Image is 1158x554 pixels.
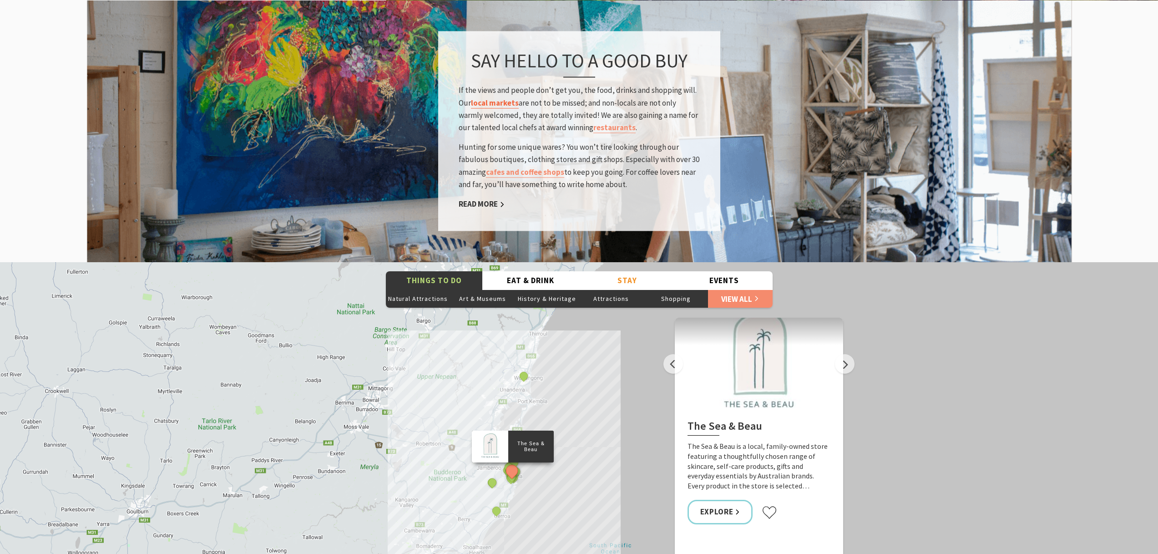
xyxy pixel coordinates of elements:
[459,50,700,78] h3: Say hello to a good buy
[386,271,483,290] button: Things To Do
[517,370,529,382] button: See detail about Miss Zoe's School of Dance
[579,271,676,290] button: Stay
[459,85,700,134] p: If the views and people don’t get you, the food, drinks and shopping will. Our are not to be miss...
[503,463,520,479] button: See detail about The Sea & Beau
[491,505,502,517] button: See detail about Surf Camp Australia
[688,420,830,436] h2: The Sea & Beau
[386,290,450,308] button: Natural Attractions
[459,142,700,191] p: Hunting for some unique wares? You won’t tire looking through our fabulous boutiques, clothing st...
[676,271,773,290] button: Events
[515,290,579,308] button: History & Heritage
[579,290,644,308] button: Attractions
[593,122,636,133] a: restaurants
[486,476,498,488] button: See detail about Saddleback Mountain Lookout, Kiama
[508,439,553,454] p: The Sea & Beau
[708,290,773,308] a: View All
[835,354,855,374] button: Next
[471,98,519,108] a: local markets
[450,290,515,308] button: Art & Museums
[762,506,777,519] button: Click to favourite The Sea & Beau
[506,471,518,483] button: See detail about Bonaira Native Gardens, Kiama
[459,199,505,209] a: Read More
[482,271,579,290] button: Eat & Drink
[486,167,564,178] a: cafes and coffee shops
[688,442,830,491] p: The Sea & Beau is a local, family-owned store featuring a thoughtfully chosen range of skincare, ...
[643,290,708,308] button: Shopping
[663,354,683,374] button: Previous
[688,500,753,524] a: Explore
